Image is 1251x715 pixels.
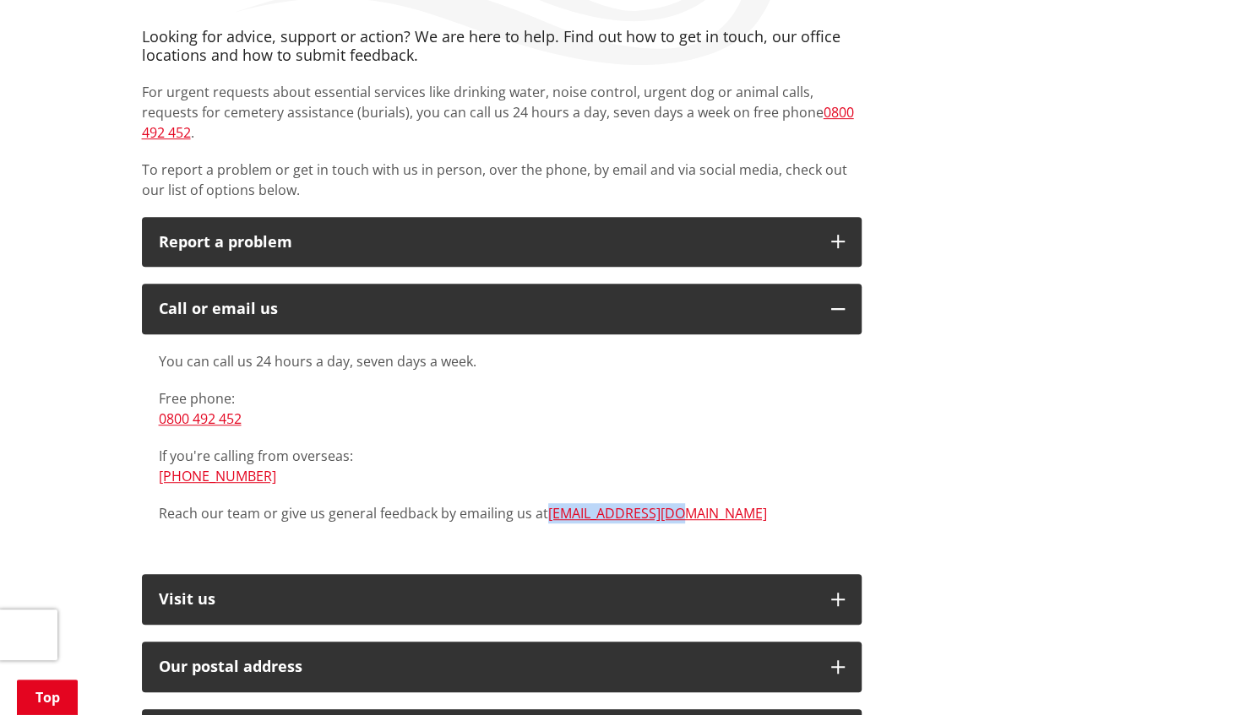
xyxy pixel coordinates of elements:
[142,284,862,334] button: Call or email us
[142,217,862,268] button: Report a problem
[142,28,862,64] h4: Looking for advice, support or action? We are here to help. Find out how to get in touch, our off...
[159,446,845,486] p: If you're calling from overseas:
[159,503,845,523] p: Reach our team or give us general feedback by emailing us at
[159,234,814,251] p: Report a problem
[159,409,242,428] a: 0800 492 452
[159,351,845,371] p: You can call us 24 hours a day, seven days a week.
[159,301,814,317] div: Call or email us
[142,103,854,142] a: 0800 492 452
[142,574,862,625] button: Visit us
[159,591,814,608] p: Visit us
[142,642,862,692] button: Our postal address
[548,504,767,523] a: [EMAIL_ADDRESS][DOMAIN_NAME]
[159,388,845,429] p: Free phone:
[142,160,862,200] p: To report a problem or get in touch with us in person, over the phone, by email and via social me...
[17,680,78,715] a: Top
[142,82,862,143] p: For urgent requests about essential services like drinking water, noise control, urgent dog or an...
[159,467,276,485] a: [PHONE_NUMBER]
[1173,644,1234,705] iframe: Messenger Launcher
[159,658,814,675] h2: Our postal address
